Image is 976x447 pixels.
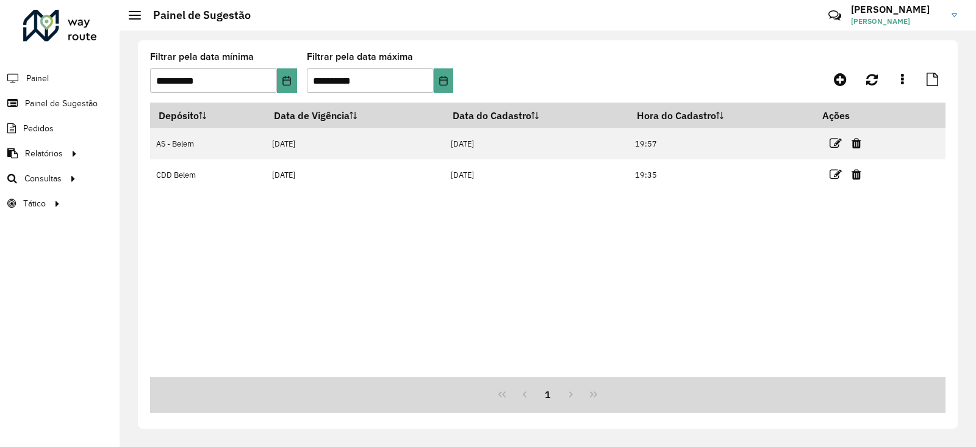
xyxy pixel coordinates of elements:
a: Excluir [852,166,861,183]
span: Relatórios [25,147,63,160]
h3: [PERSON_NAME] [851,4,942,15]
a: Excluir [852,135,861,151]
button: Choose Date [277,68,296,93]
td: CDD Belem [150,159,265,191]
span: Painel [26,72,49,85]
label: Filtrar pela data mínima [150,49,254,64]
th: Depósito [150,103,265,128]
td: AS - Belem [150,128,265,159]
a: Editar [830,166,842,183]
span: Pedidos [23,122,54,135]
td: 19:35 [628,159,814,191]
h2: Painel de Sugestão [141,9,251,22]
a: Contato Rápido [822,2,848,29]
td: [DATE] [265,159,444,191]
th: Data do Cadastro [444,103,628,128]
label: Filtrar pela data máxima [307,49,413,64]
td: [DATE] [444,159,628,191]
td: [DATE] [265,128,444,159]
span: Tático [23,197,46,210]
th: Data de Vigência [265,103,444,128]
span: [PERSON_NAME] [851,16,942,27]
button: 1 [536,383,559,406]
button: Choose Date [434,68,453,93]
span: Painel de Sugestão [25,97,98,110]
td: [DATE] [444,128,628,159]
span: Consultas [24,172,62,185]
th: Hora do Cadastro [628,103,814,128]
th: Ações [814,103,887,128]
td: 19:57 [628,128,814,159]
a: Editar [830,135,842,151]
